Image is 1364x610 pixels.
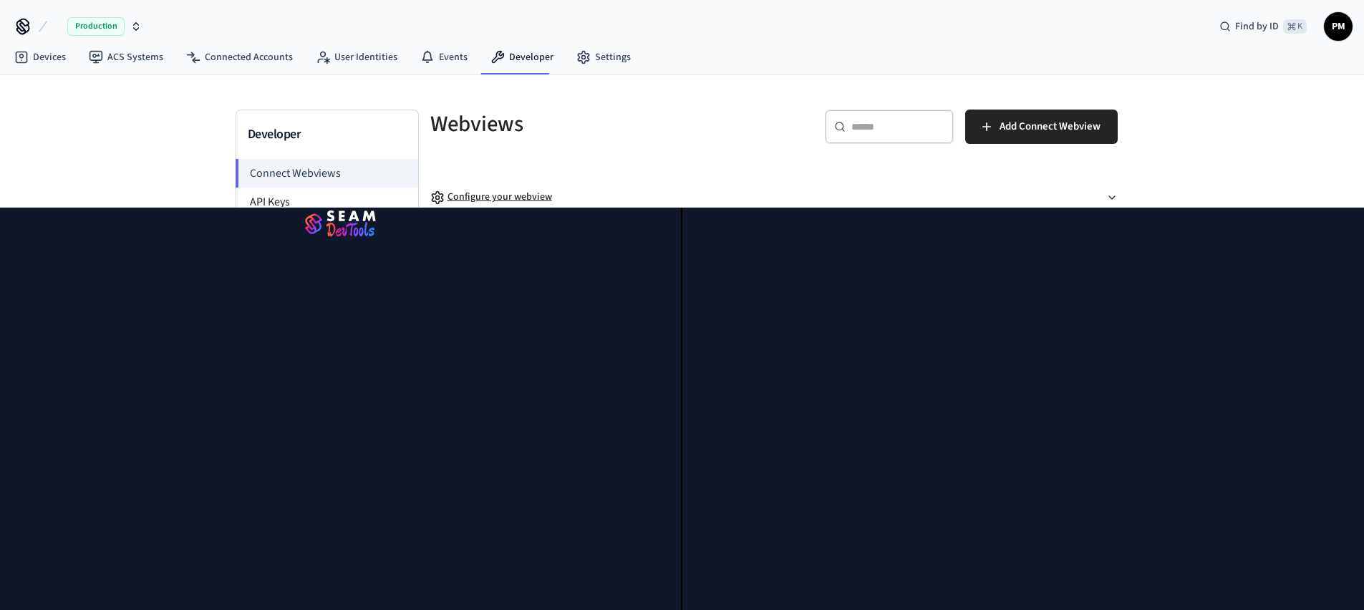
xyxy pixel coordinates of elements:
[236,188,418,216] li: API Keys
[479,44,565,70] a: Developer
[175,44,304,70] a: Connected Accounts
[1235,19,1279,34] span: Find by ID
[1208,14,1318,39] div: Find by ID⌘ K
[1000,117,1101,136] span: Add Connect Webview
[430,178,1118,216] button: Configure your webview
[17,205,664,245] img: Seam Logo DevTools
[430,110,765,139] h5: Webviews
[1325,14,1351,39] span: PM
[1283,19,1307,34] span: ⌘ K
[430,190,552,205] div: Configure your webview
[409,44,479,70] a: Events
[77,44,175,70] a: ACS Systems
[565,44,642,70] a: Settings
[304,44,409,70] a: User Identities
[1324,12,1353,41] button: PM
[965,110,1118,144] button: Add Connect Webview
[67,17,125,36] span: Production
[248,125,407,145] h3: Developer
[236,159,418,188] li: Connect Webviews
[3,44,77,70] a: Devices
